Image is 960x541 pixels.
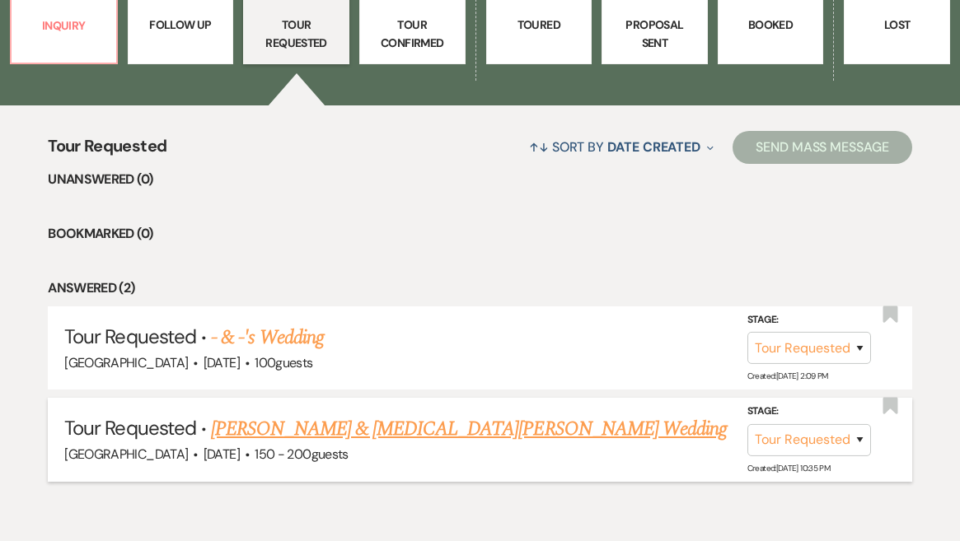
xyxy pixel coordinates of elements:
p: Booked [728,16,813,34]
li: Answered (2) [48,277,912,299]
li: Bookmarked (0) [48,223,912,245]
span: ↑↓ [529,138,549,156]
p: Toured [497,16,582,34]
span: [GEOGRAPHIC_DATA] [64,354,188,371]
p: Lost [855,16,939,34]
span: Tour Requested [64,415,196,441]
li: Unanswered (0) [48,169,912,190]
p: Tour Confirmed [370,16,455,53]
label: Stage: [747,311,871,329]
a: - & -'s Wedding [211,323,324,352]
p: Proposal Sent [612,16,697,53]
span: Created: [DATE] 2:09 PM [747,371,828,381]
p: Inquiry [21,16,106,35]
span: [DATE] [204,354,240,371]
span: Tour Requested [64,324,196,349]
button: Send Mass Message [733,131,912,164]
span: Date Created [607,138,700,156]
p: Follow Up [138,16,223,34]
label: Stage: [747,403,871,421]
span: [GEOGRAPHIC_DATA] [64,445,188,463]
p: Tour Requested [254,16,339,53]
span: Tour Requested [48,133,166,169]
span: 150 - 200 guests [255,445,348,463]
button: Sort By Date Created [522,125,720,169]
a: [PERSON_NAME] & [MEDICAL_DATA][PERSON_NAME] Wedding [211,414,727,444]
span: Created: [DATE] 10:35 PM [747,463,830,473]
span: 100 guests [255,354,312,371]
span: [DATE] [204,445,240,463]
